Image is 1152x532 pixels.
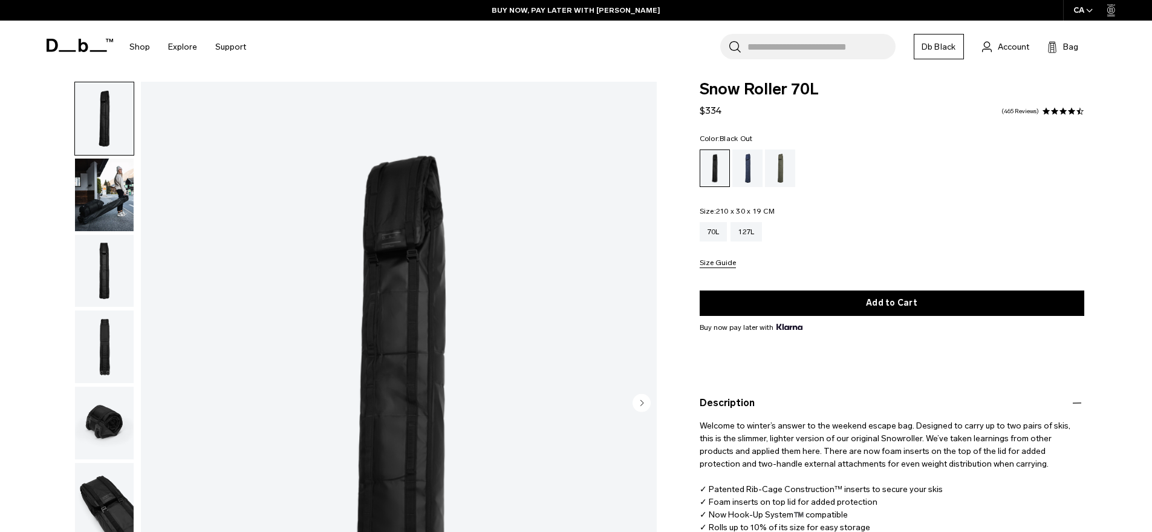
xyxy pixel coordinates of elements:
[982,39,1029,54] a: Account
[700,291,1084,316] button: Add to Cart
[74,234,134,308] button: Snow Roller 70L Black Out
[75,310,134,383] img: Snow Roller 70L Black Out
[1047,39,1078,54] button: Bag
[700,396,1084,410] button: Description
[74,82,134,156] button: Snow Roller 70L Black Out
[914,34,964,59] a: Db Black
[700,322,802,333] span: Buy now pay later with
[129,25,150,68] a: Shop
[776,324,802,330] img: {"height" => 20, "alt" => "Klarna"}
[700,149,730,187] a: Black Out
[700,222,727,241] a: 70L
[168,25,197,68] a: Explore
[74,386,134,460] button: Snow Roller 70L Black Out
[765,149,795,187] a: Moss Green
[720,134,752,143] span: Black Out
[700,208,775,215] legend: Size:
[215,25,246,68] a: Support
[700,82,1084,97] span: Snow Roller 70L
[716,207,775,215] span: 210 x 30 x 19 CM
[120,21,255,73] nav: Main Navigation
[1063,41,1078,53] span: Bag
[75,159,134,231] img: Snow Roller 70L Black Out
[998,41,1029,53] span: Account
[74,158,134,232] button: Snow Roller 70L Black Out
[731,222,762,241] a: 127L
[700,259,736,268] button: Size Guide
[732,149,763,187] a: Blue Hour
[700,105,721,116] span: $334
[1001,108,1039,114] a: 465 reviews
[74,310,134,384] button: Snow Roller 70L Black Out
[75,82,134,155] img: Snow Roller 70L Black Out
[633,393,651,414] button: Next slide
[75,387,134,459] img: Snow Roller 70L Black Out
[492,5,660,16] a: BUY NOW, PAY LATER WITH [PERSON_NAME]
[75,235,134,307] img: Snow Roller 70L Black Out
[700,135,753,142] legend: Color:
